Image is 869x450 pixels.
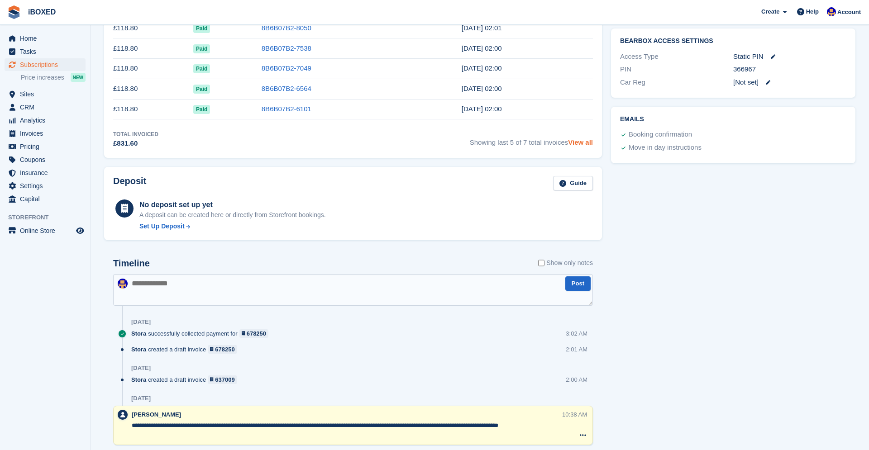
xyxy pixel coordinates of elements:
[193,85,210,94] span: Paid
[568,138,593,146] a: View all
[262,64,311,72] a: 8B6B07B2-7049
[139,210,326,220] p: A deposit can be created here or directly from Storefront bookings.
[215,345,234,354] div: 678250
[21,72,86,82] a: Price increases NEW
[462,105,502,113] time: 2025-04-06 01:00:48 UTC
[20,58,74,71] span: Subscriptions
[131,329,273,338] div: successfully collected payment for
[131,318,151,326] div: [DATE]
[5,140,86,153] a: menu
[113,38,193,59] td: £118.80
[262,105,311,113] a: 8B6B07B2-6101
[5,32,86,45] a: menu
[5,114,86,127] a: menu
[629,142,702,153] div: Move in day instructions
[20,32,74,45] span: Home
[462,64,502,72] time: 2025-06-06 01:00:32 UTC
[139,222,185,231] div: Set Up Deposit
[131,345,242,354] div: created a draft invoice
[462,85,502,92] time: 2025-05-06 01:00:57 UTC
[139,199,326,210] div: No deposit set up yet
[20,224,74,237] span: Online Store
[113,79,193,99] td: £118.80
[118,279,128,289] img: Noor Rashid
[247,329,266,338] div: 678250
[75,225,86,236] a: Preview store
[5,58,86,71] a: menu
[5,224,86,237] a: menu
[113,176,146,191] h2: Deposit
[20,127,74,140] span: Invoices
[5,88,86,100] a: menu
[113,130,158,138] div: Total Invoiced
[5,127,86,140] a: menu
[20,193,74,205] span: Capital
[562,410,587,419] div: 10:38 AM
[620,116,846,123] h2: Emails
[20,153,74,166] span: Coupons
[113,58,193,79] td: £118.80
[131,345,146,354] span: Stora
[20,166,74,179] span: Insurance
[470,130,593,149] span: Showing last 5 of 7 total invoices
[620,77,733,88] div: Car Reg
[71,73,86,82] div: NEW
[262,85,311,92] a: 8B6B07B2-6564
[7,5,21,19] img: stora-icon-8386f47178a22dfd0bd8f6a31ec36ba5ce8667c1dd55bd0f319d3a0aa187defe.svg
[20,114,74,127] span: Analytics
[620,64,733,75] div: PIN
[566,375,587,384] div: 2:00 AM
[132,411,181,418] span: [PERSON_NAME]
[566,329,587,338] div: 3:02 AM
[20,140,74,153] span: Pricing
[139,222,326,231] a: Set Up Deposit
[24,5,59,19] a: iBOXED
[620,52,733,62] div: Access Type
[20,88,74,100] span: Sites
[629,129,692,140] div: Booking confirmation
[5,45,86,58] a: menu
[620,38,846,45] h2: BearBox Access Settings
[5,153,86,166] a: menu
[806,7,819,16] span: Help
[131,375,242,384] div: created a draft invoice
[193,64,210,73] span: Paid
[21,73,64,82] span: Price increases
[239,329,269,338] a: 678250
[262,24,311,32] a: 8B6B07B2-8050
[131,329,146,338] span: Stora
[733,64,846,75] div: 366967
[8,213,90,222] span: Storefront
[5,166,86,179] a: menu
[733,52,846,62] div: Static PIN
[565,276,591,291] button: Post
[113,18,193,38] td: £118.80
[20,45,74,58] span: Tasks
[131,395,151,402] div: [DATE]
[761,7,779,16] span: Create
[20,101,74,114] span: CRM
[215,375,234,384] div: 637009
[113,99,193,119] td: £118.80
[5,180,86,192] a: menu
[837,8,861,17] span: Account
[193,24,210,33] span: Paid
[113,138,158,149] div: £831.60
[5,193,86,205] a: menu
[262,44,311,52] a: 8B6B07B2-7538
[462,44,502,52] time: 2025-07-06 01:00:40 UTC
[827,7,836,16] img: Noor Rashid
[5,101,86,114] a: menu
[462,24,502,32] time: 2025-08-06 01:01:00 UTC
[208,345,237,354] a: 678250
[538,258,544,268] input: Show only notes
[193,44,210,53] span: Paid
[733,77,846,88] div: [Not set]
[193,105,210,114] span: Paid
[208,375,237,384] a: 637009
[131,365,151,372] div: [DATE]
[538,258,593,268] label: Show only notes
[553,176,593,191] a: Guide
[20,180,74,192] span: Settings
[131,375,146,384] span: Stora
